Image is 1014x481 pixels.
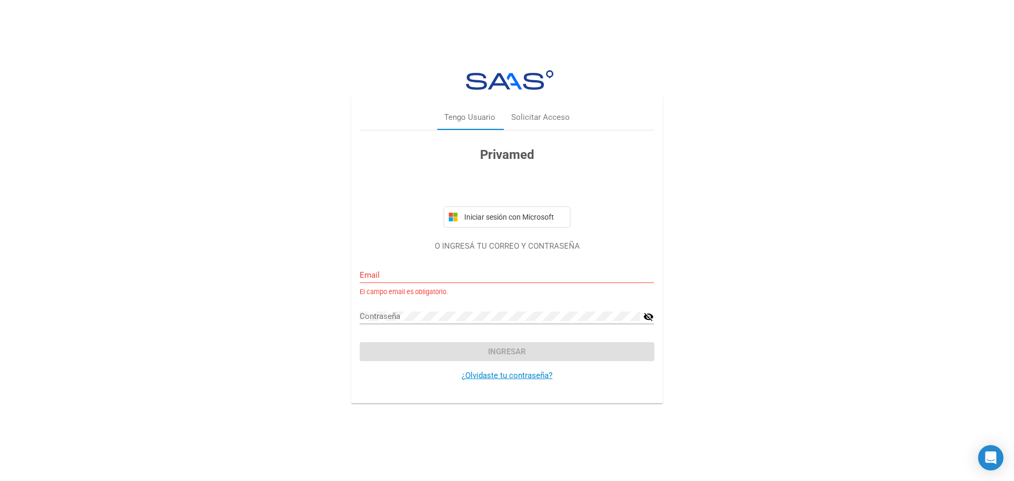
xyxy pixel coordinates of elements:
[462,213,566,221] span: Iniciar sesión con Microsoft
[462,371,552,380] a: ¿Olvidaste tu contraseña?
[360,342,654,361] button: Ingresar
[978,445,1003,470] div: Open Intercom Messenger
[360,287,448,297] small: El campo email es obligatorio.
[360,145,654,164] h3: Privamed
[488,347,526,356] span: Ingresar
[438,176,576,199] iframe: Botón de Acceder con Google
[444,206,570,228] button: Iniciar sesión con Microsoft
[643,310,654,323] mat-icon: visibility_off
[360,240,654,252] p: O INGRESÁ TU CORREO Y CONTRASEÑA
[444,111,495,124] div: Tengo Usuario
[511,111,570,124] div: Solicitar Acceso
